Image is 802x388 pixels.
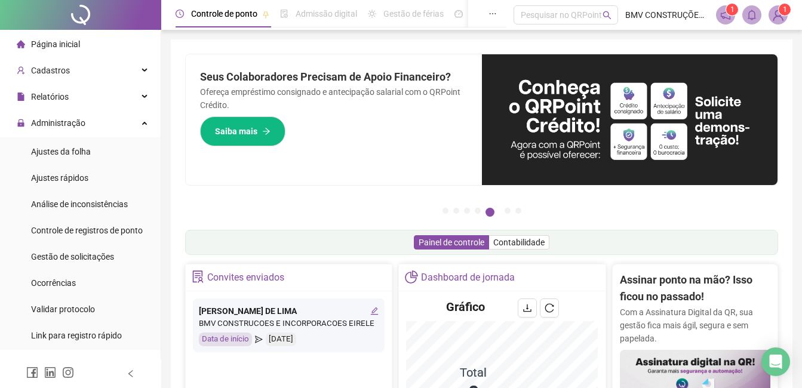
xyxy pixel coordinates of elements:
span: Página inicial [31,39,80,49]
div: [PERSON_NAME] DE LIMA [199,304,379,318]
button: 1 [443,208,448,214]
span: linkedin [44,367,56,378]
button: 6 [505,208,511,214]
span: 1 [783,5,787,14]
span: home [17,40,25,48]
span: pushpin [262,11,269,18]
button: 7 [515,208,521,214]
sup: Atualize o seu contato no menu Meus Dados [779,4,791,16]
span: BMV CONSTRUÇÕES E INCORPORAÇÕES [625,8,709,21]
span: notification [720,10,731,20]
span: facebook [26,367,38,378]
span: Gestão de férias [383,9,444,19]
span: Controle de registros de ponto [31,226,143,235]
span: ellipsis [488,10,497,18]
span: edit [370,307,379,315]
span: Cadastros [31,66,70,75]
span: instagram [62,367,74,378]
div: Data de início [199,332,252,346]
span: arrow-right [262,127,271,136]
span: solution [192,270,204,283]
span: left [127,369,135,378]
p: Ofereça empréstimo consignado e antecipação salarial com o QRPoint Crédito. [200,85,468,112]
h2: Seus Colaboradores Precisam de Apoio Financeiro? [200,69,468,85]
span: lock [17,119,25,127]
span: Painel de controle [419,238,484,247]
span: search [603,11,612,20]
span: file [17,93,25,101]
div: Open Intercom Messenger [761,347,790,376]
span: Ajustes rápidos [31,173,88,183]
button: 3 [464,208,470,214]
div: BMV CONSTRUCOES E INCORPORACOES EIRELE [199,318,379,330]
span: pie-chart [405,270,417,283]
img: banner%2F11e687cd-1386-4cbd-b13b-7bd81425532d.png [482,54,778,185]
span: 1 [730,5,735,14]
span: Link para registro rápido [31,331,122,340]
div: Convites enviados [207,267,284,288]
sup: 1 [726,4,738,16]
span: Saiba mais [215,125,257,138]
div: [DATE] [266,332,296,346]
span: Administração [31,118,85,128]
span: download [523,303,532,313]
span: sun [368,10,376,18]
span: Admissão digital [296,9,357,19]
button: 5 [485,208,494,217]
span: Controle de ponto [191,9,257,19]
img: 66634 [769,6,787,24]
button: 2 [453,208,459,214]
span: user-add [17,66,25,75]
span: file-done [280,10,288,18]
button: Saiba mais [200,116,285,146]
span: Ajustes da folha [31,147,91,156]
span: Contabilidade [493,238,545,247]
span: reload [545,303,554,313]
span: Relatórios [31,92,69,101]
p: Com a Assinatura Digital da QR, sua gestão fica mais ágil, segura e sem papelada. [620,306,770,345]
span: Validar protocolo [31,304,95,314]
span: dashboard [454,10,463,18]
span: Gestão de solicitações [31,252,114,261]
button: 4 [475,208,481,214]
span: clock-circle [176,10,184,18]
div: Dashboard de jornada [421,267,515,288]
span: send [255,332,263,346]
span: Ocorrências [31,278,76,288]
h4: Gráfico [446,298,485,315]
h2: Assinar ponto na mão? Isso ficou no passado! [620,272,770,306]
span: bell [746,10,757,20]
span: Análise de inconsistências [31,199,128,209]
